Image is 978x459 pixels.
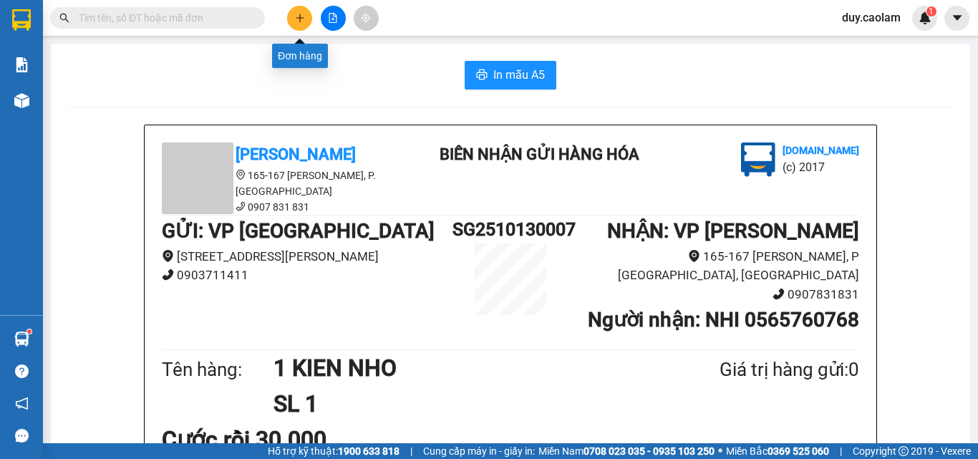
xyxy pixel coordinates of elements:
[768,445,829,457] strong: 0369 525 060
[538,443,715,459] span: Miền Nam
[440,145,639,163] b: BIÊN NHẬN GỬI HÀNG HÓA
[273,386,650,422] h1: SL 1
[273,350,650,386] h1: 1 KIEN NHO
[162,219,435,243] b: GỬI : VP [GEOGRAPHIC_DATA]
[718,448,722,454] span: ⚪️
[410,443,412,459] span: |
[268,443,400,459] span: Hỗ trợ kỹ thuật:
[162,269,174,281] span: phone
[361,13,371,23] span: aim
[236,145,356,163] b: [PERSON_NAME]
[476,69,488,82] span: printer
[162,266,452,285] li: 0903711411
[27,329,32,334] sup: 1
[328,13,338,23] span: file-add
[783,158,859,176] li: (c) 2017
[79,10,248,26] input: Tìm tên, số ĐT hoặc mã đơn
[92,21,137,137] b: BIÊN NHẬN GỬI HÀNG HÓA
[584,445,715,457] strong: 0708 023 035 - 0935 103 250
[162,355,273,385] div: Tên hàng:
[465,61,556,90] button: printerIn mẫu A5
[726,443,829,459] span: Miền Bắc
[650,355,859,385] div: Giá trị hàng gửi: 0
[15,364,29,378] span: question-circle
[338,445,400,457] strong: 1900 633 818
[568,247,859,285] li: 165-167 [PERSON_NAME], P [GEOGRAPHIC_DATA], [GEOGRAPHIC_DATA]
[783,145,859,156] b: [DOMAIN_NAME]
[120,68,197,86] li: (c) 2017
[354,6,379,31] button: aim
[741,142,775,177] img: logo.jpg
[14,93,29,108] img: warehouse-icon
[919,11,931,24] img: icon-new-feature
[162,199,420,215] li: 0907 831 831
[295,13,305,23] span: plus
[14,57,29,72] img: solution-icon
[423,443,535,459] span: Cung cấp máy in - giấy in:
[899,446,909,456] span: copyright
[14,332,29,347] img: warehouse-icon
[287,6,312,31] button: plus
[155,18,190,52] img: logo.jpg
[236,170,246,180] span: environment
[607,219,859,243] b: NHẬN : VP [PERSON_NAME]
[162,168,420,199] li: 165-167 [PERSON_NAME], P. [GEOGRAPHIC_DATA]
[15,429,29,443] span: message
[321,6,346,31] button: file-add
[951,11,964,24] span: caret-down
[929,6,934,16] span: 1
[59,13,69,23] span: search
[568,285,859,304] li: 0907831831
[773,288,785,300] span: phone
[452,216,568,243] h1: SG2510130007
[162,250,174,262] span: environment
[831,9,912,26] span: duy.caolam
[926,6,936,16] sup: 1
[162,422,392,458] div: Cước rồi 30.000
[18,92,81,160] b: [PERSON_NAME]
[588,308,859,332] b: Người nhận : NHI 0565760768
[15,397,29,410] span: notification
[236,201,246,211] span: phone
[688,250,700,262] span: environment
[162,247,452,266] li: [STREET_ADDRESS][PERSON_NAME]
[18,18,89,90] img: logo.jpg
[12,9,31,31] img: logo-vxr
[944,6,969,31] button: caret-down
[840,443,842,459] span: |
[120,54,197,66] b: [DOMAIN_NAME]
[493,66,545,84] span: In mẫu A5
